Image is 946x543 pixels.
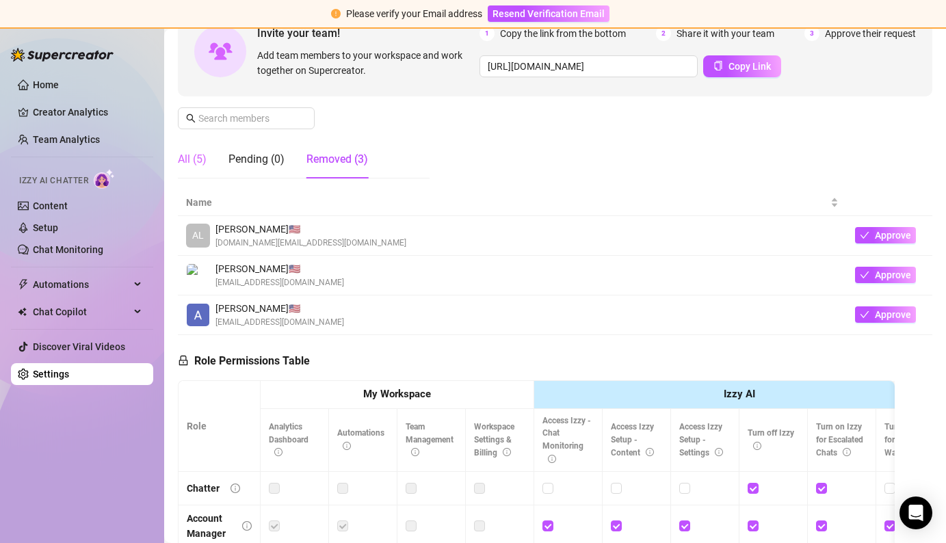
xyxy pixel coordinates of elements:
[215,237,406,250] span: [DOMAIN_NAME][EMAIL_ADDRESS][DOMAIN_NAME]
[816,422,863,458] span: Turn on Izzy for Escalated Chats
[19,174,88,187] span: Izzy AI Chatter
[33,301,130,323] span: Chat Copilot
[860,230,869,240] span: check
[500,26,626,41] span: Copy the link from the bottom
[178,353,310,369] h5: Role Permissions Table
[11,48,114,62] img: logo-BBDzfeDw.svg
[363,388,431,400] strong: My Workspace
[179,381,261,472] th: Role
[728,61,771,72] span: Copy Link
[257,48,474,78] span: Add team members to your workspace and work together on Supercreator.
[33,79,59,90] a: Home
[187,304,209,326] img: Alejandro Alcaraz
[488,5,609,22] button: Resend Verification Email
[18,279,29,290] span: thunderbolt
[343,442,351,450] span: info-circle
[875,230,911,241] span: Approve
[884,422,930,458] span: Turn on Izzy for Time Wasters
[187,264,209,287] img: Pavel Skalozubov
[337,429,384,451] span: Automations
[33,222,58,233] a: Setup
[542,416,591,464] span: Access Izzy - Chat Monitoring
[492,8,605,19] span: Resend Verification Email
[186,114,196,123] span: search
[804,26,819,41] span: 3
[269,422,308,458] span: Analytics Dashboard
[215,261,344,276] span: [PERSON_NAME] 🇺🇸
[33,274,130,295] span: Automations
[611,422,654,458] span: Access Izzy Setup - Content
[474,422,514,458] span: Workspace Settings & Billing
[753,442,761,450] span: info-circle
[33,341,125,352] a: Discover Viral Videos
[228,151,285,168] div: Pending (0)
[178,189,847,216] th: Name
[215,316,344,329] span: [EMAIL_ADDRESS][DOMAIN_NAME]
[860,270,869,280] span: check
[178,151,207,168] div: All (5)
[215,301,344,316] span: [PERSON_NAME] 🇺🇸
[748,429,794,451] span: Turn off Izzy
[198,111,295,126] input: Search members
[33,200,68,211] a: Content
[855,306,916,323] button: Approve
[187,481,220,496] div: Chatter
[676,26,774,41] span: Share it with your team
[479,26,495,41] span: 1
[703,55,781,77] button: Copy Link
[306,151,368,168] div: Removed (3)
[274,448,283,456] span: info-circle
[33,134,100,145] a: Team Analytics
[215,222,406,237] span: [PERSON_NAME] 🇺🇸
[679,422,723,458] span: Access Izzy Setup - Settings
[411,448,419,456] span: info-circle
[713,61,723,70] span: copy
[875,269,911,280] span: Approve
[33,244,103,255] a: Chat Monitoring
[503,448,511,456] span: info-circle
[346,6,482,21] div: Please verify your Email address
[257,25,479,42] span: Invite your team!
[656,26,671,41] span: 2
[186,195,828,210] span: Name
[231,484,240,493] span: info-circle
[33,369,69,380] a: Settings
[843,448,851,456] span: info-circle
[187,511,231,541] div: Account Manager
[192,228,204,243] span: AL
[33,101,142,123] a: Creator Analytics
[875,309,911,320] span: Approve
[178,355,189,366] span: lock
[715,448,723,456] span: info-circle
[860,310,869,319] span: check
[215,276,344,289] span: [EMAIL_ADDRESS][DOMAIN_NAME]
[548,455,556,463] span: info-circle
[406,422,454,458] span: Team Management
[825,26,916,41] span: Approve their request
[18,307,27,317] img: Chat Copilot
[855,227,916,243] button: Approve
[724,388,755,400] strong: Izzy AI
[94,169,115,189] img: AI Chatter
[242,521,252,531] span: info-circle
[646,448,654,456] span: info-circle
[899,496,932,529] div: Open Intercom Messenger
[855,267,916,283] button: Approve
[331,9,341,18] span: exclamation-circle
